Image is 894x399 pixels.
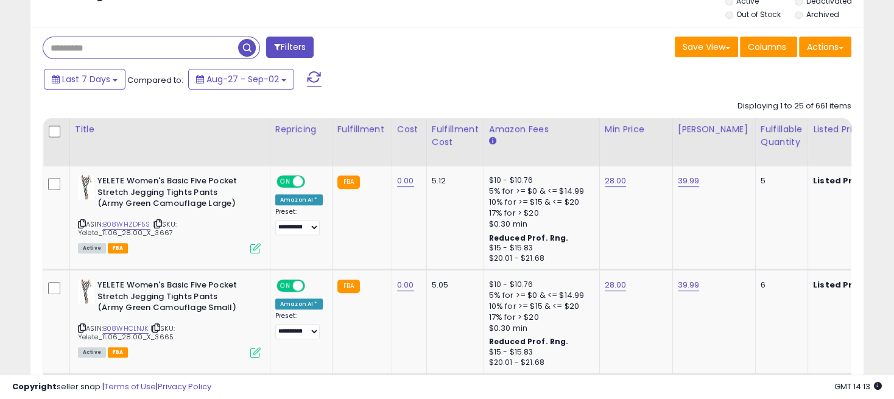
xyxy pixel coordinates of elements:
[337,280,360,293] small: FBA
[78,280,261,356] div: ASIN:
[397,175,414,187] a: 0.00
[78,280,94,304] img: 41gJaujv5CL._SL40_.jpg
[489,358,590,368] div: $20.01 - $21.68
[605,279,627,291] a: 28.00
[337,123,387,136] div: Fulfillment
[675,37,738,57] button: Save View
[736,9,781,19] label: Out of Stock
[605,123,667,136] div: Min Price
[489,323,590,334] div: $0.30 min
[97,280,245,317] b: YELETE Women's Basic Five Pocket Stretch Jegging Tights Pants (Army Green Camouflage Small)
[489,123,594,136] div: Amazon Fees
[75,123,265,136] div: Title
[489,280,590,290] div: $10 - $10.76
[127,74,183,86] span: Compared to:
[78,175,261,252] div: ASIN:
[678,123,750,136] div: [PERSON_NAME]
[806,9,839,19] label: Archived
[275,298,323,309] div: Amazon AI *
[489,136,496,147] small: Amazon Fees.
[605,175,627,187] a: 28.00
[278,177,293,187] span: ON
[489,312,590,323] div: 17% for > $20
[158,381,211,392] a: Privacy Policy
[275,123,327,136] div: Repricing
[799,37,851,57] button: Actions
[813,279,868,291] b: Listed Price:
[337,175,360,189] small: FBA
[12,381,211,393] div: seller snap | |
[489,347,590,358] div: $15 - $15.83
[275,312,323,339] div: Preset:
[44,69,125,90] button: Last 7 Days
[278,281,293,291] span: ON
[78,347,106,358] span: All listings currently available for purchase on Amazon
[103,323,149,334] a: B08WHCLNJK
[489,219,590,230] div: $0.30 min
[303,281,323,291] span: OFF
[432,175,474,186] div: 5.12
[188,69,294,90] button: Aug-27 - Sep-02
[78,219,177,238] span: | SKU: Yelete_11.06_28.00_X_3667
[489,253,590,264] div: $20.01 - $21.68
[489,290,590,301] div: 5% for >= $0 & <= $14.99
[108,243,128,253] span: FBA
[275,194,323,205] div: Amazon AI *
[104,381,156,392] a: Terms of Use
[489,336,569,347] b: Reduced Prof. Rng.
[489,208,590,219] div: 17% for > $20
[206,73,279,85] span: Aug-27 - Sep-02
[761,123,803,149] div: Fulfillable Quantity
[397,123,421,136] div: Cost
[97,175,245,213] b: YELETE Women's Basic Five Pocket Stretch Jegging Tights Pants (Army Green Camouflage Large)
[432,280,474,291] div: 5.05
[489,301,590,312] div: 10% for >= $15 & <= $20
[103,219,150,230] a: B08WHZDF5S
[489,243,590,253] div: $15 - $15.83
[740,37,797,57] button: Columns
[397,279,414,291] a: 0.00
[108,347,128,358] span: FBA
[834,381,882,392] span: 2025-09-10 14:13 GMT
[266,37,314,58] button: Filters
[62,73,110,85] span: Last 7 Days
[78,175,94,200] img: 41gJaujv5CL._SL40_.jpg
[432,123,479,149] div: Fulfillment Cost
[678,279,700,291] a: 39.99
[761,280,798,291] div: 6
[303,177,323,187] span: OFF
[489,186,590,197] div: 5% for >= $0 & <= $14.99
[748,41,786,53] span: Columns
[761,175,798,186] div: 5
[78,243,106,253] span: All listings currently available for purchase on Amazon
[12,381,57,392] strong: Copyright
[489,197,590,208] div: 10% for >= $15 & <= $20
[489,233,569,243] b: Reduced Prof. Rng.
[78,323,175,342] span: | SKU: Yelete_11.06_28.00_X_3665
[737,101,851,112] div: Displaying 1 to 25 of 661 items
[489,175,590,186] div: $10 - $10.76
[678,175,700,187] a: 39.99
[275,208,323,235] div: Preset:
[813,175,868,186] b: Listed Price:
